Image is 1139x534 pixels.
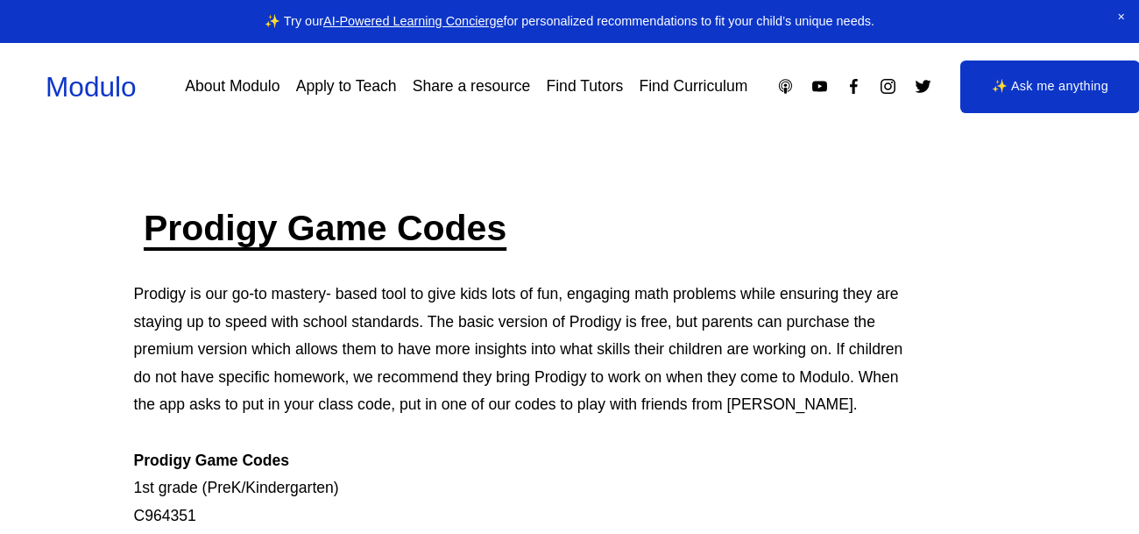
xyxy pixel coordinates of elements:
a: Apply to Teach [296,71,397,102]
a: Find Curriculum [639,71,747,102]
a: Share a resource [413,71,531,102]
strong: Prodigy Game Codes [134,452,289,469]
a: AI-Powered Learning Concierge [323,14,503,28]
a: Find Tutors [547,71,624,102]
a: Instagram [879,77,897,96]
a: Apple Podcasts [776,77,795,96]
a: Prodigy Game Codes [144,208,506,248]
a: YouTube [810,77,829,96]
a: Modulo [46,71,137,103]
a: About Modulo [185,71,279,102]
a: Twitter [914,77,932,96]
a: Facebook [845,77,863,96]
p: Prodigy is our go-to mastery- based tool to give kids lots of fun, engaging math problems while e... [134,281,917,530]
